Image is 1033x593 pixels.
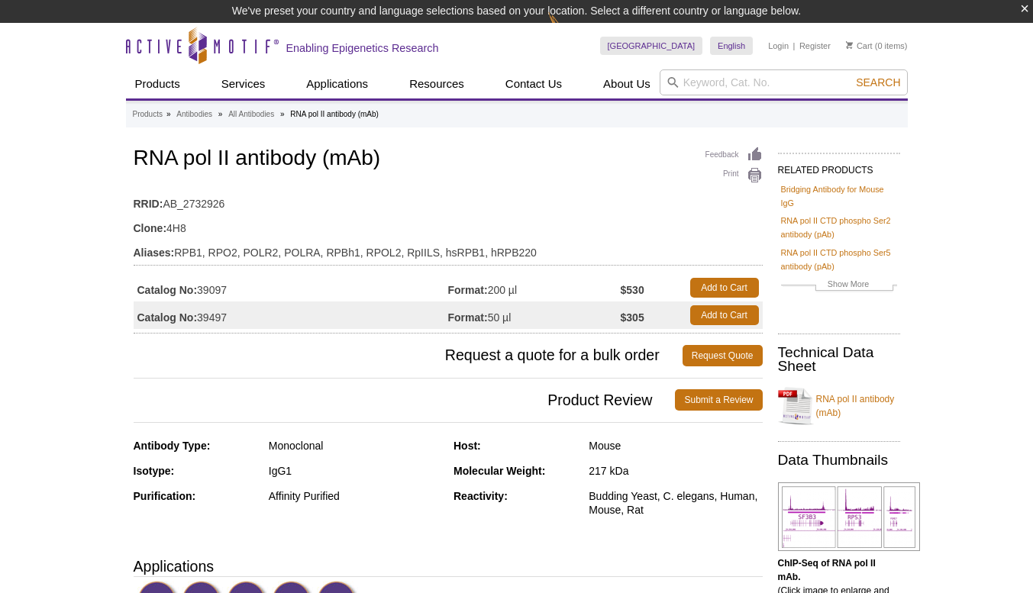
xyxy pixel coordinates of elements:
[134,147,763,172] h1: RNA pol II antibody (mAb)
[675,389,762,411] a: Submit a Review
[594,69,660,98] a: About Us
[133,108,163,121] a: Products
[778,153,900,180] h2: RELATED PRODUCTS
[134,197,163,211] strong: RRID:
[589,489,762,517] div: Budding Yeast, C. elegans, Human, Mouse, Rat
[137,283,198,297] strong: Catalog No:
[134,237,763,261] td: RPB1, RPO2, POLR2, POLRA, RPBh1, RPOL2, RpIILS, hsRPB1, hRPB220
[269,489,442,503] div: Affinity Purified
[297,69,377,98] a: Applications
[778,482,920,551] img: RNA pol II antibody (mAb) tested by ChIP-Seq.
[846,37,908,55] li: (0 items)
[856,76,900,89] span: Search
[454,490,508,502] strong: Reactivity:
[126,69,189,98] a: Products
[134,389,676,411] span: Product Review
[280,110,285,118] li: »
[228,108,274,121] a: All Antibodies
[660,69,908,95] input: Keyword, Cat. No.
[589,439,762,453] div: Mouse
[778,346,900,373] h2: Technical Data Sheet
[690,278,759,298] a: Add to Cart
[589,464,762,478] div: 217 kDa
[846,40,873,51] a: Cart
[781,182,897,210] a: Bridging Antibody for Mouse IgG
[690,305,759,325] a: Add to Cart
[778,383,900,429] a: RNA pol II antibody (mAb)
[134,440,211,452] strong: Antibody Type:
[768,40,789,51] a: Login
[799,40,831,51] a: Register
[621,311,644,324] strong: $305
[134,301,448,329] td: 39497
[448,274,621,301] td: 200 µl
[710,37,753,55] a: English
[846,41,853,49] img: Your Cart
[778,558,876,582] b: ChIP-Seq of RNA pol II mAb.
[137,311,198,324] strong: Catalog No:
[496,69,571,98] a: Contact Us
[793,37,796,55] li: |
[134,221,167,235] strong: Clone:
[290,110,379,118] li: RNA pol II antibody (mAb)
[134,555,763,578] h3: Applications
[448,311,488,324] strong: Format:
[683,345,763,366] a: Request Quote
[851,76,905,89] button: Search
[454,465,545,477] strong: Molecular Weight:
[448,301,621,329] td: 50 µl
[778,453,900,467] h2: Data Thumbnails
[705,167,763,184] a: Print
[781,214,897,241] a: RNA pol II CTD phospho Ser2 antibody (pAb)
[269,464,442,478] div: IgG1
[134,465,175,477] strong: Isotype:
[705,147,763,163] a: Feedback
[176,108,212,121] a: Antibodies
[134,212,763,237] td: 4H8
[548,11,589,47] img: Change Here
[166,110,171,118] li: »
[269,439,442,453] div: Monoclonal
[781,277,897,295] a: Show More
[134,274,448,301] td: 39097
[134,246,175,259] strong: Aliases:
[621,283,644,297] strong: $530
[454,440,481,452] strong: Host:
[134,345,683,366] span: Request a quote for a bulk order
[286,41,439,55] h2: Enabling Epigenetics Research
[134,490,196,502] strong: Purification:
[400,69,473,98] a: Resources
[781,246,897,273] a: RNA pol II CTD phospho Ser5 antibody (pAb)
[218,110,223,118] li: »
[212,69,275,98] a: Services
[134,188,763,212] td: AB_2732926
[448,283,488,297] strong: Format:
[600,37,703,55] a: [GEOGRAPHIC_DATA]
